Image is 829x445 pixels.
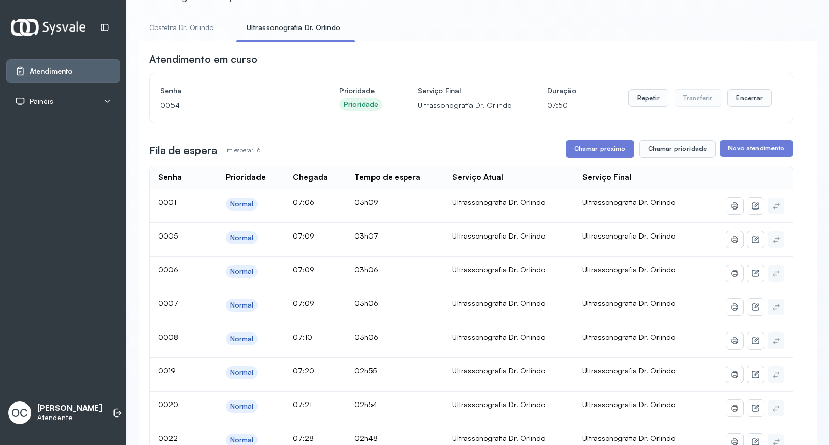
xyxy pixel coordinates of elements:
button: Chamar prioridade [639,140,716,158]
span: 07:21 [293,400,312,409]
span: 0001 [158,198,176,206]
h3: Fila de espera [149,143,217,158]
button: Encerrar [727,89,771,107]
span: 07:06 [293,198,315,206]
div: Serviço Atual [452,173,503,183]
span: Ultrassonografia Dr. Orlindo [582,198,675,206]
div: Ultrassonografia Dr. Orlindo [452,231,566,241]
div: Ultrassonografia Dr. Orlindo [452,198,566,207]
span: 02h55 [354,366,377,375]
span: 07:09 [293,231,315,240]
span: 03h07 [354,231,378,240]
span: Ultrassonografia Dr. Orlindo [582,265,675,274]
span: 07:09 [293,265,315,274]
div: Ultrassonografia Dr. Orlindo [452,434,566,443]
img: Logotipo do estabelecimento [11,19,85,36]
h4: Senha [160,84,304,98]
a: Ultrassonografia Dr. Orlindo [236,19,351,36]
p: [PERSON_NAME] [37,404,102,413]
span: 03h06 [354,299,378,308]
div: Normal [230,368,254,377]
div: Normal [230,267,254,276]
span: 03h06 [354,332,378,341]
h4: Serviço Final [418,84,512,98]
div: Normal [230,436,254,444]
h3: Atendimento em curso [149,52,258,66]
span: 0020 [158,400,178,409]
span: 02h48 [354,434,378,442]
p: Atendente [37,413,102,422]
span: 0022 [158,434,178,442]
div: Normal [230,335,254,343]
p: Ultrassonografia Dr. Orlindo [418,98,512,113]
p: 07:50 [547,98,576,113]
div: Senha [158,173,182,183]
div: Prioridade [344,100,378,109]
a: Obstetra Dr. Orlindo [139,19,224,36]
span: 0006 [158,265,178,274]
span: Ultrassonografia Dr. Orlindo [582,400,675,409]
span: 02h54 [354,400,377,409]
div: Prioridade [226,173,266,183]
div: Ultrassonografia Dr. Orlindo [452,299,566,308]
span: Ultrassonografia Dr. Orlindo [582,366,675,375]
span: 07:20 [293,366,315,375]
span: 07:09 [293,299,315,308]
div: Ultrassonografia Dr. Orlindo [452,400,566,409]
a: Atendimento [15,66,111,76]
span: Painéis [30,97,53,106]
button: Novo atendimento [720,140,793,157]
h4: Prioridade [339,84,382,98]
div: Normal [230,301,254,310]
div: Tempo de espera [354,173,420,183]
div: Ultrassonografia Dr. Orlindo [452,265,566,274]
span: 07:10 [293,332,312,341]
div: Chegada [293,173,328,183]
span: Ultrassonografia Dr. Orlindo [582,231,675,240]
h4: Duração [547,84,576,98]
p: 0054 [160,98,304,113]
span: 0005 [158,231,178,240]
div: Serviço Final [582,173,632,183]
div: Ultrassonografia Dr. Orlindo [452,366,566,376]
span: Atendimento [30,67,73,76]
button: Transferir [675,89,722,107]
span: 0019 [158,366,176,375]
button: Repetir [628,89,668,107]
span: 03h06 [354,265,378,274]
p: Em espera: 16 [223,143,260,158]
span: 07:28 [293,434,314,442]
span: 0007 [158,299,178,308]
span: Ultrassonografia Dr. Orlindo [582,434,675,442]
button: Chamar próximo [566,140,634,158]
div: Normal [230,200,254,208]
span: 03h09 [354,198,378,206]
span: Ultrassonografia Dr. Orlindo [582,299,675,308]
div: Normal [230,233,254,242]
span: 0008 [158,332,178,341]
div: Normal [230,402,254,411]
div: Ultrassonografia Dr. Orlindo [452,332,566,342]
span: Ultrassonografia Dr. Orlindo [582,332,675,341]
